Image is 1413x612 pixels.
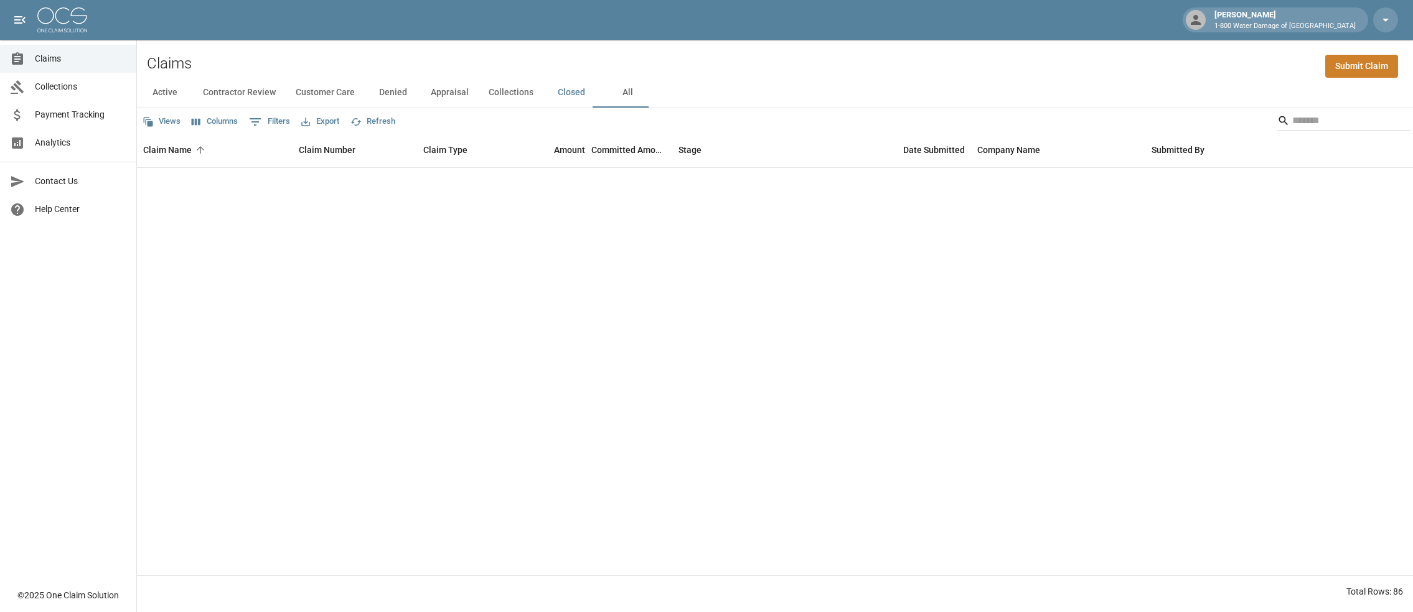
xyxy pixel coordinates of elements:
[859,132,971,167] div: Date Submitted
[246,112,293,132] button: Show filters
[554,132,585,167] div: Amount
[591,132,666,167] div: Committed Amount
[599,78,655,108] button: All
[672,132,859,167] div: Stage
[147,55,192,73] h2: Claims
[17,589,119,601] div: © 2025 One Claim Solution
[423,132,467,167] div: Claim Type
[299,132,355,167] div: Claim Number
[1209,9,1361,31] div: [PERSON_NAME]
[347,112,398,131] button: Refresh
[35,175,126,188] span: Contact Us
[192,141,209,159] button: Sort
[35,108,126,121] span: Payment Tracking
[35,52,126,65] span: Claims
[189,112,241,131] button: Select columns
[421,78,479,108] button: Appraisal
[293,132,417,167] div: Claim Number
[139,112,184,131] button: Views
[1152,132,1204,167] div: Submitted By
[35,80,126,93] span: Collections
[365,78,421,108] button: Denied
[417,132,510,167] div: Claim Type
[1277,111,1411,133] div: Search
[137,132,293,167] div: Claim Name
[1346,585,1403,598] div: Total Rows: 86
[286,78,365,108] button: Customer Care
[35,136,126,149] span: Analytics
[971,132,1145,167] div: Company Name
[591,132,672,167] div: Committed Amount
[143,132,192,167] div: Claim Name
[37,7,87,32] img: ocs-logo-white-transparent.png
[1145,132,1301,167] div: Submitted By
[1325,55,1398,78] a: Submit Claim
[510,132,591,167] div: Amount
[1214,21,1356,32] p: 1-800 Water Damage of [GEOGRAPHIC_DATA]
[137,78,193,108] button: Active
[193,78,286,108] button: Contractor Review
[7,7,32,32] button: open drawer
[137,78,1413,108] div: dynamic tabs
[678,132,702,167] div: Stage
[479,78,543,108] button: Collections
[977,132,1040,167] div: Company Name
[903,132,965,167] div: Date Submitted
[298,112,342,131] button: Export
[543,78,599,108] button: Closed
[35,203,126,216] span: Help Center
